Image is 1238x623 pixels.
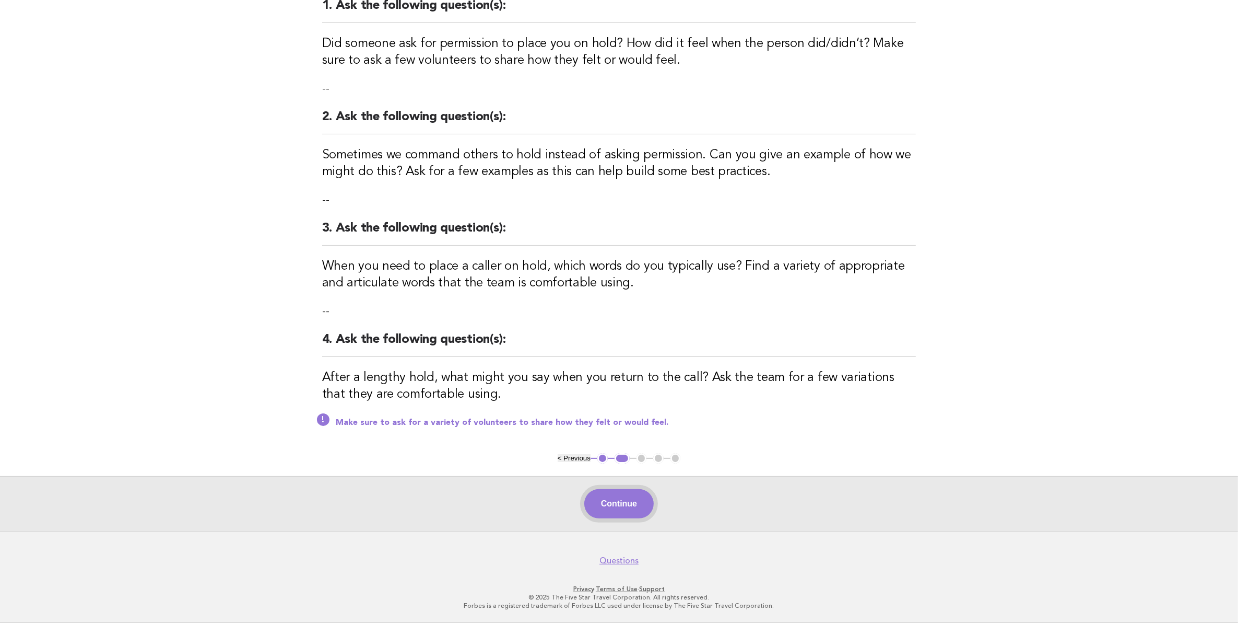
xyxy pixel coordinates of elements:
button: 1 [597,453,608,464]
p: -- [322,304,916,319]
a: Support [639,585,665,593]
p: © 2025 The Five Star Travel Corporation. All rights reserved. [300,593,939,602]
p: -- [322,82,916,96]
h3: When you need to place a caller on hold, which words do you typically use? Find a variety of appr... [322,258,916,292]
a: Terms of Use [596,585,638,593]
p: Make sure to ask for a variety of volunteers to share how they felt or would feel. [336,418,916,428]
h3: Sometimes we command others to hold instead of asking permission. Can you give an example of how ... [322,147,916,180]
button: Continue [584,489,654,518]
h3: After a lengthy hold, what might you say when you return to the call? Ask the team for a few vari... [322,370,916,403]
h2: 4. Ask the following question(s): [322,331,916,357]
a: Questions [599,556,639,566]
button: < Previous [558,454,591,462]
a: Privacy [573,585,594,593]
h2: 3. Ask the following question(s): [322,220,916,246]
h2: 2. Ask the following question(s): [322,109,916,134]
h3: Did someone ask for permission to place you on hold? How did it feel when the person did/didn’t? ... [322,36,916,69]
button: 2 [615,453,630,464]
p: Forbes is a registered trademark of Forbes LLC used under license by The Five Star Travel Corpora... [300,602,939,610]
p: · · [300,585,939,593]
p: -- [322,193,916,207]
